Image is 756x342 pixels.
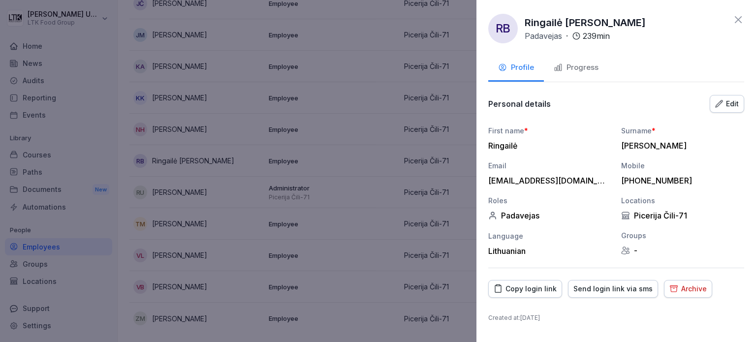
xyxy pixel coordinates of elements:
div: Email [488,160,611,171]
div: [PERSON_NAME] [621,141,739,151]
div: Profile [498,62,534,73]
button: Copy login link [488,280,562,298]
div: Roles [488,195,611,206]
div: Progress [554,62,598,73]
div: [PHONE_NUMBER] [621,176,739,186]
div: Ringailė [488,141,606,151]
div: Picerija Čili-71 [621,211,744,220]
div: [EMAIL_ADDRESS][DOMAIN_NAME] [488,176,606,186]
div: - [621,246,744,255]
div: Copy login link [494,283,557,294]
p: Created at : [DATE] [488,313,744,322]
div: Groups [621,230,744,241]
div: Edit [715,98,739,109]
button: Profile [488,55,544,82]
p: 239 min [583,30,610,42]
div: Locations [621,195,744,206]
button: Progress [544,55,608,82]
button: Archive [664,280,712,298]
button: Edit [710,95,744,113]
div: Archive [669,283,707,294]
div: Send login link via sms [573,283,653,294]
div: First name [488,125,611,136]
div: RB [488,14,518,43]
div: · [525,30,610,42]
div: Padavejas [488,211,611,220]
p: Padavejas [525,30,562,42]
div: Language [488,231,611,241]
p: Ringailė [PERSON_NAME] [525,15,646,30]
button: Send login link via sms [568,280,658,298]
div: Lithuanian [488,246,611,256]
div: Mobile [621,160,744,171]
div: Surname [621,125,744,136]
p: Personal details [488,99,551,109]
